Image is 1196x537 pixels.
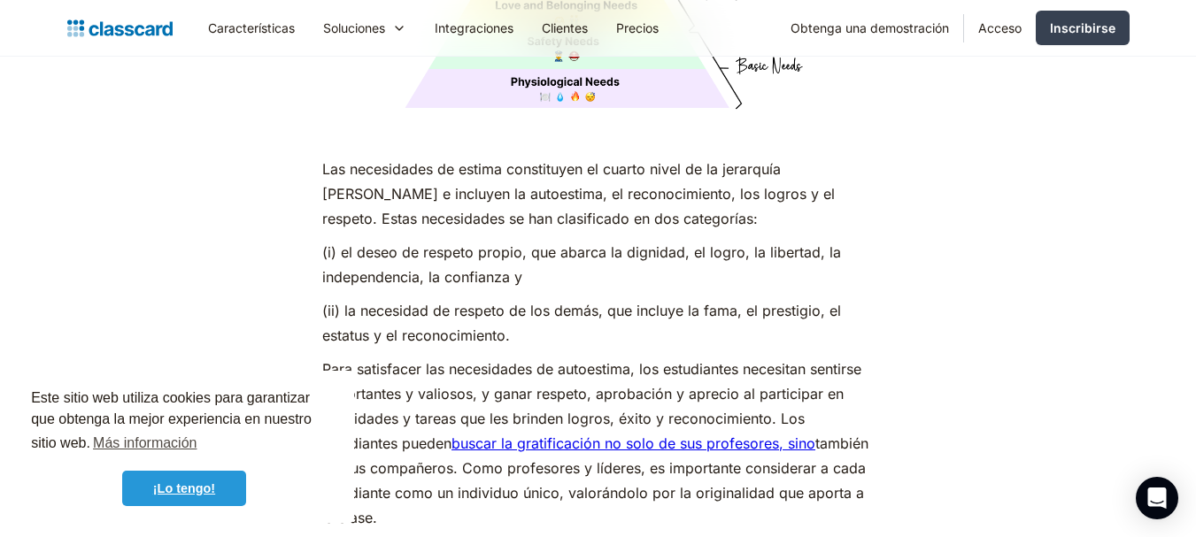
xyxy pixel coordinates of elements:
[451,434,815,452] a: buscar la gratificación no solo de sus profesores, sino
[208,20,295,35] font: Características
[67,16,173,41] a: hogar
[322,243,841,286] font: (i) el deseo de respeto propio, que abarca la dignidad, el logro, la libertad, la independencia, ...
[964,8,1036,48] a: Acceso
[309,8,421,48] div: Soluciones
[322,302,841,344] font: (ii) la necesidad de respeto de los demás, que incluye la fama, el prestigio, el estatus y el rec...
[31,390,312,450] font: Este sitio web utiliza cookies para garantizar que obtenga la mejor experiencia en nuestro sitio ...
[1136,477,1178,519] div: Open Intercom Messenger
[602,8,673,48] a: Precios
[14,371,354,523] div: consentimiento de cookies
[791,20,949,35] font: Obtenga una demostración
[153,481,215,495] font: ¡Lo tengo!
[1036,11,1130,45] a: Inscribirse
[616,20,659,35] font: Precios
[322,360,861,452] font: Para satisfacer las necesidades de autoestima, los estudiantes necesitan sentirse importantes y v...
[194,8,309,48] a: Características
[528,8,602,48] a: Clientes
[122,471,246,506] a: Descartar mensaje de cookies
[322,160,835,227] font: Las necesidades de estima constituyen el cuarto nivel de la jerarquía [PERSON_NAME] e incluyen la...
[776,8,963,48] a: Obtenga una demostración
[322,434,868,526] font: también de sus compañeros. Como profesores y líderes, es importante considerar a cada estudiante ...
[421,8,528,48] a: Integraciones
[90,430,200,456] a: Obtenga más información sobre las cookies
[1050,20,1115,35] font: Inscribirse
[542,20,588,35] font: Clientes
[323,20,385,35] font: Soluciones
[978,20,1022,35] font: Acceso
[435,20,513,35] font: Integraciones
[93,435,197,450] font: Más información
